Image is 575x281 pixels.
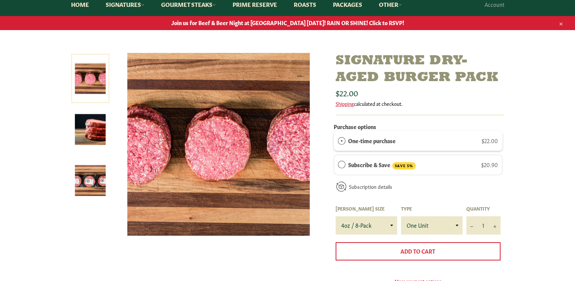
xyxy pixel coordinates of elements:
[348,136,396,145] label: One-time purchase
[338,136,345,145] div: One-time purchase
[336,205,397,212] label: [PERSON_NAME] Size
[336,87,358,98] span: $22.00
[334,123,376,130] label: Purchase options
[336,53,504,86] h1: Signature Dry-Aged Burger Pack
[401,205,463,212] label: Type
[466,216,478,235] button: Reduce item quantity by one
[349,183,392,190] a: Subscription details
[338,160,345,169] div: Subscribe & Save
[482,137,498,144] span: $22.00
[348,160,416,169] label: Subscribe & Save
[392,162,416,169] span: SAVE 5%
[466,205,501,212] label: Quantity
[75,165,106,196] img: Signature Dry-Aged Burger Pack
[481,161,498,168] span: $20.90
[127,53,310,236] img: Signature Dry-Aged Burger Pack
[75,114,106,145] img: Signature Dry-Aged Burger Pack
[489,216,501,235] button: Increase item quantity by one
[336,100,504,107] div: calculated at checkout.
[401,247,435,255] span: Add to Cart
[336,100,354,107] a: Shipping
[336,242,501,260] button: Add to Cart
